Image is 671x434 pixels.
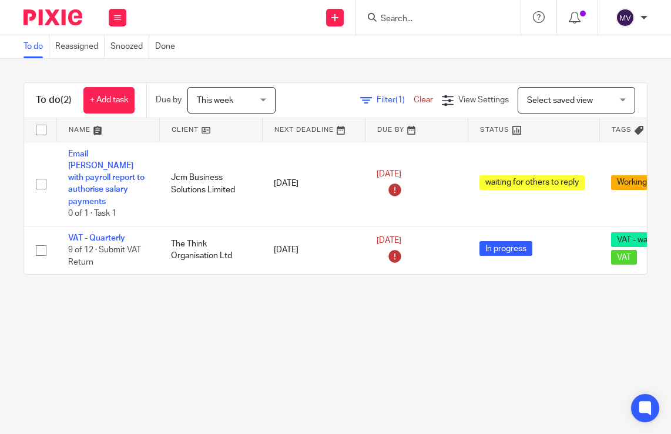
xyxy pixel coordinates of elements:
[377,171,401,179] span: [DATE]
[68,209,116,218] span: 0 of 1 · Task 1
[110,35,149,58] a: Snoozed
[36,94,72,106] h1: To do
[527,96,593,105] span: Select saved view
[377,96,414,104] span: Filter
[458,96,509,104] span: View Settings
[55,35,105,58] a: Reassigned
[159,142,262,226] td: Jcm Business Solutions Limited
[156,94,182,106] p: Due by
[414,96,433,104] a: Clear
[24,35,49,58] a: To do
[395,96,405,104] span: (1)
[616,8,635,27] img: svg%3E
[68,234,125,242] a: VAT - Quarterly
[24,9,82,25] img: Pixie
[61,95,72,105] span: (2)
[377,236,401,245] span: [DATE]
[197,96,233,105] span: This week
[68,150,145,206] a: Email [PERSON_NAME] with payroll report to authorise salary payments
[83,87,135,113] a: + Add task
[611,250,637,265] span: VAT
[68,246,141,266] span: 9 of 12 · Submit VAT Return
[479,241,532,256] span: In progress
[159,226,262,274] td: The Think Organisation Ltd
[262,142,365,226] td: [DATE]
[479,175,585,190] span: waiting for others to reply
[612,126,632,133] span: Tags
[380,14,485,25] input: Search
[155,35,181,58] a: Done
[262,226,365,274] td: [DATE]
